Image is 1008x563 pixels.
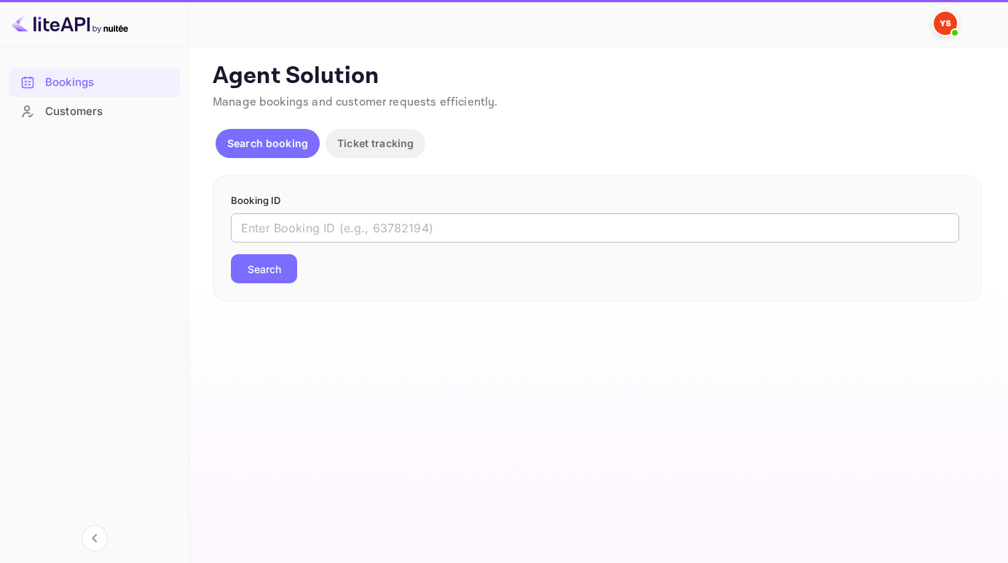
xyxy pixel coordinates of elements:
[82,525,108,551] button: Collapse navigation
[12,12,128,35] img: LiteAPI logo
[45,103,173,120] div: Customers
[934,12,957,35] img: Yandex Support
[231,213,959,243] input: Enter Booking ID (e.g., 63782194)
[9,98,180,126] div: Customers
[227,135,308,151] p: Search booking
[45,74,173,91] div: Bookings
[231,194,964,208] p: Booking ID
[9,98,180,125] a: Customers
[9,68,180,97] div: Bookings
[9,68,180,95] a: Bookings
[337,135,414,151] p: Ticket tracking
[231,254,297,283] button: Search
[213,95,498,110] span: Manage bookings and customer requests efficiently.
[213,62,982,91] p: Agent Solution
